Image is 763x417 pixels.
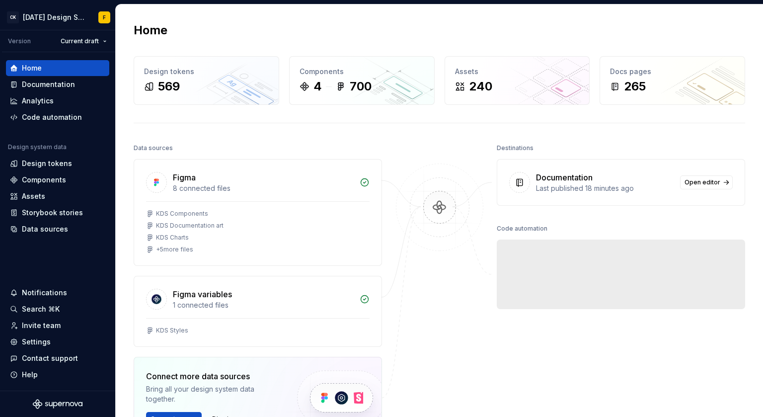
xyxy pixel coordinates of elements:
[173,288,232,300] div: Figma variables
[6,156,109,171] a: Design tokens
[680,175,733,189] a: Open editor
[6,350,109,366] button: Contact support
[313,79,322,94] div: 4
[685,178,720,186] span: Open editor
[22,159,72,168] div: Design tokens
[22,63,42,73] div: Home
[22,224,68,234] div: Data sources
[497,141,534,155] div: Destinations
[22,304,60,314] div: Search ⌘K
[22,80,75,89] div: Documentation
[6,109,109,125] a: Code automation
[23,12,86,22] div: [DATE] Design System
[22,370,38,380] div: Help
[156,327,188,334] div: KDS Styles
[610,67,735,77] div: Docs pages
[22,208,83,218] div: Storybook stories
[33,399,82,409] svg: Supernova Logo
[600,56,745,105] a: Docs pages265
[300,67,424,77] div: Components
[6,367,109,383] button: Help
[6,77,109,92] a: Documentation
[22,353,78,363] div: Contact support
[156,222,224,230] div: KDS Documentation art
[6,301,109,317] button: Search ⌘K
[445,56,590,105] a: Assets240
[536,171,593,183] div: Documentation
[6,188,109,204] a: Assets
[173,300,354,310] div: 1 connected files
[536,183,674,193] div: Last published 18 minutes ago
[146,384,280,404] div: Bring all your design system data together.
[22,321,61,331] div: Invite team
[624,79,646,94] div: 265
[6,205,109,221] a: Storybook stories
[6,93,109,109] a: Analytics
[173,171,196,183] div: Figma
[146,370,280,382] div: Connect more data sources
[6,60,109,76] a: Home
[469,79,492,94] div: 240
[7,11,19,23] div: CK
[6,334,109,350] a: Settings
[22,112,82,122] div: Code automation
[6,285,109,301] button: Notifications
[22,96,54,106] div: Analytics
[134,159,382,266] a: Figma8 connected filesKDS ComponentsKDS Documentation artKDS Charts+5more files
[134,56,279,105] a: Design tokens569
[134,22,167,38] h2: Home
[156,246,193,253] div: + 5 more files
[22,175,66,185] div: Components
[173,183,354,193] div: 8 connected files
[6,172,109,188] a: Components
[103,13,106,21] div: F
[61,37,99,45] span: Current draft
[22,288,67,298] div: Notifications
[156,234,189,242] div: KDS Charts
[8,143,67,151] div: Design system data
[158,79,180,94] div: 569
[289,56,435,105] a: Components4700
[6,221,109,237] a: Data sources
[156,210,208,218] div: KDS Components
[134,141,173,155] div: Data sources
[134,276,382,347] a: Figma variables1 connected filesKDS Styles
[6,318,109,334] a: Invite team
[350,79,372,94] div: 700
[8,37,31,45] div: Version
[455,67,580,77] div: Assets
[497,222,547,236] div: Code automation
[2,6,113,28] button: CK[DATE] Design SystemF
[144,67,269,77] div: Design tokens
[22,191,45,201] div: Assets
[56,34,111,48] button: Current draft
[22,337,51,347] div: Settings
